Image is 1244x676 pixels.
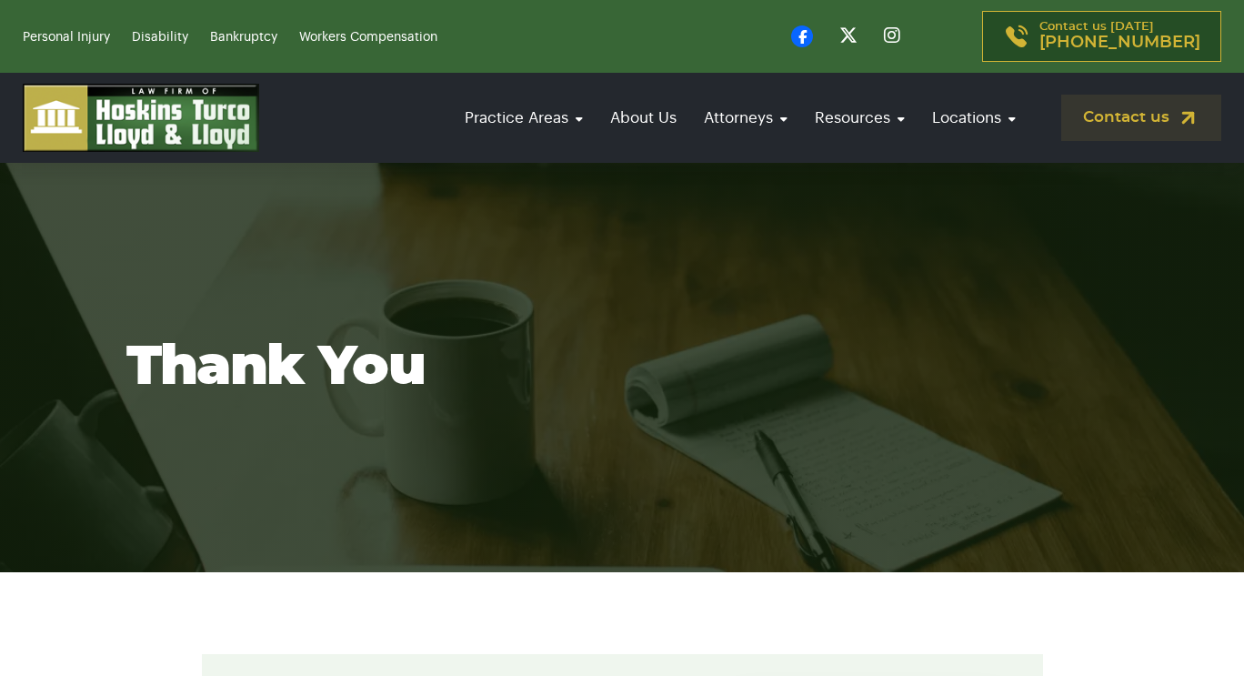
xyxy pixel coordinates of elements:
span: [PHONE_NUMBER] [1039,34,1200,52]
a: Contact us [DATE][PHONE_NUMBER] [982,11,1221,62]
a: Personal Injury [23,31,110,44]
a: Contact us [1061,95,1221,141]
a: About Us [601,92,686,144]
h1: Thank You [126,336,1118,399]
a: Attorneys [695,92,797,144]
img: logo [23,84,259,152]
a: Disability [132,31,188,44]
a: Locations [923,92,1025,144]
a: Resources [806,92,914,144]
a: Practice Areas [456,92,592,144]
p: Contact us [DATE] [1039,21,1200,52]
a: Workers Compensation [299,31,437,44]
a: Bankruptcy [210,31,277,44]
